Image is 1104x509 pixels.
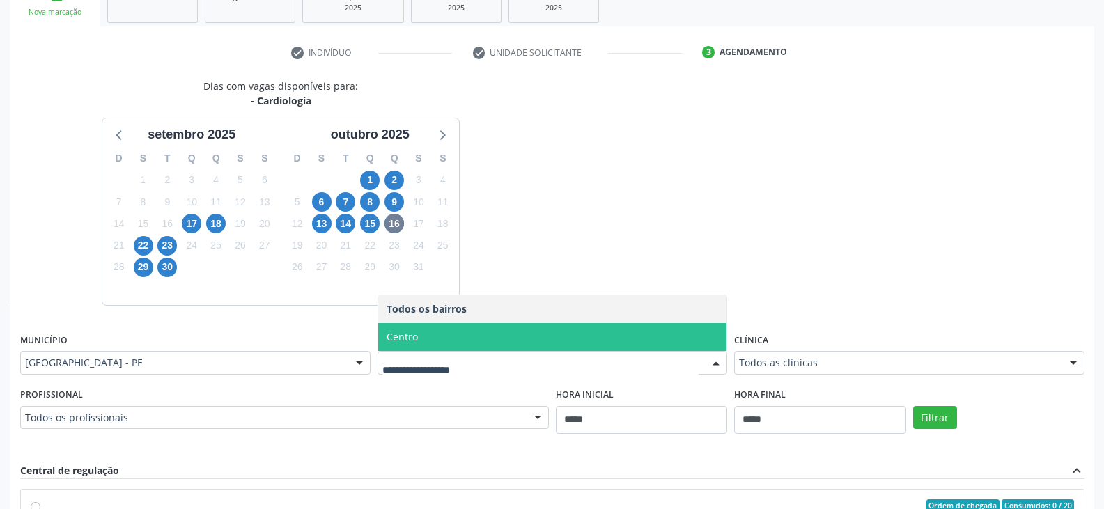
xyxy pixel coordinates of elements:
[312,236,332,256] span: segunda-feira, 20 de outubro de 2025
[182,171,201,190] span: quarta-feira, 3 de setembro de 2025
[206,192,226,212] span: quinta-feira, 11 de setembro de 2025
[384,192,404,212] span: quinta-feira, 9 de outubro de 2025
[206,171,226,190] span: quinta-feira, 4 de setembro de 2025
[334,148,358,169] div: T
[309,148,334,169] div: S
[109,258,129,277] span: domingo, 28 de setembro de 2025
[312,214,332,233] span: segunda-feira, 13 de outubro de 2025
[157,192,177,212] span: terça-feira, 9 de setembro de 2025
[134,236,153,256] span: segunda-feira, 22 de setembro de 2025
[384,258,404,277] span: quinta-feira, 30 de outubro de 2025
[734,384,786,406] label: Hora final
[360,192,380,212] span: quarta-feira, 8 de outubro de 2025
[360,236,380,256] span: quarta-feira, 22 de outubro de 2025
[407,148,431,169] div: S
[409,236,428,256] span: sexta-feira, 24 de outubro de 2025
[134,258,153,277] span: segunda-feira, 29 de setembro de 2025
[134,171,153,190] span: segunda-feira, 1 de setembro de 2025
[382,148,407,169] div: Q
[433,214,453,233] span: sábado, 18 de outubro de 2025
[336,258,355,277] span: terça-feira, 28 de outubro de 2025
[255,192,274,212] span: sábado, 13 de setembro de 2025
[720,46,787,58] div: Agendamento
[182,236,201,256] span: quarta-feira, 24 de setembro de 2025
[109,214,129,233] span: domingo, 14 de setembro de 2025
[433,171,453,190] span: sábado, 4 de outubro de 2025
[360,171,380,190] span: quarta-feira, 1 de outubro de 2025
[288,258,307,277] span: domingo, 26 de outubro de 2025
[336,236,355,256] span: terça-feira, 21 de outubro de 2025
[203,79,358,108] div: Dias com vagas disponíveis para:
[107,148,131,169] div: D
[387,302,467,315] span: Todos os bairros
[25,411,520,425] span: Todos os profissionais
[231,214,250,233] span: sexta-feira, 19 de setembro de 2025
[204,148,228,169] div: Q
[231,171,250,190] span: sexta-feira, 5 de setembro de 2025
[203,93,358,108] div: - Cardiologia
[913,406,957,430] button: Filtrar
[109,236,129,256] span: domingo, 21 de setembro de 2025
[739,356,1056,370] span: Todos as clínicas
[231,236,250,256] span: sexta-feira, 26 de setembro de 2025
[182,192,201,212] span: quarta-feira, 10 de setembro de 2025
[384,171,404,190] span: quinta-feira, 2 de outubro de 2025
[409,171,428,190] span: sexta-feira, 3 de outubro de 2025
[336,192,355,212] span: terça-feira, 7 de outubro de 2025
[157,236,177,256] span: terça-feira, 23 de setembro de 2025
[182,214,201,233] span: quarta-feira, 17 de setembro de 2025
[288,214,307,233] span: domingo, 12 de outubro de 2025
[325,125,415,144] div: outubro 2025
[360,214,380,233] span: quarta-feira, 15 de outubro de 2025
[252,148,277,169] div: S
[556,384,614,406] label: Hora inicial
[20,463,119,478] div: Central de regulação
[430,148,455,169] div: S
[109,192,129,212] span: domingo, 7 de setembro de 2025
[285,148,309,169] div: D
[421,3,491,13] div: 2025
[157,258,177,277] span: terça-feira, 30 de setembro de 2025
[155,148,180,169] div: T
[358,148,382,169] div: Q
[384,236,404,256] span: quinta-feira, 23 de outubro de 2025
[134,192,153,212] span: segunda-feira, 8 de setembro de 2025
[387,330,418,343] span: Centro
[157,214,177,233] span: terça-feira, 16 de setembro de 2025
[255,236,274,256] span: sábado, 27 de setembro de 2025
[734,330,768,352] label: Clínica
[336,214,355,233] span: terça-feira, 14 de outubro de 2025
[288,236,307,256] span: domingo, 19 de outubro de 2025
[231,192,250,212] span: sexta-feira, 12 de setembro de 2025
[180,148,204,169] div: Q
[25,356,342,370] span: [GEOGRAPHIC_DATA] - PE
[433,192,453,212] span: sábado, 11 de outubro de 2025
[409,258,428,277] span: sexta-feira, 31 de outubro de 2025
[384,214,404,233] span: quinta-feira, 16 de outubro de 2025
[409,214,428,233] span: sexta-feira, 17 de outubro de 2025
[312,192,332,212] span: segunda-feira, 6 de outubro de 2025
[134,214,153,233] span: segunda-feira, 15 de setembro de 2025
[313,3,394,13] div: 2025
[206,236,226,256] span: quinta-feira, 25 de setembro de 2025
[142,125,241,144] div: setembro 2025
[702,46,715,58] div: 3
[409,192,428,212] span: sexta-feira, 10 de outubro de 2025
[206,214,226,233] span: quinta-feira, 18 de setembro de 2025
[255,214,274,233] span: sábado, 20 de setembro de 2025
[228,148,253,169] div: S
[255,171,274,190] span: sábado, 6 de setembro de 2025
[20,7,91,17] div: Nova marcação
[20,384,83,406] label: Profissional
[312,258,332,277] span: segunda-feira, 27 de outubro de 2025
[1069,463,1084,478] i: expand_less
[519,3,589,13] div: 2025
[20,306,1084,320] div: Vagas para o dia
[288,192,307,212] span: domingo, 5 de outubro de 2025
[433,236,453,256] span: sábado, 25 de outubro de 2025
[20,330,68,352] label: Município
[157,171,177,190] span: terça-feira, 2 de setembro de 2025
[360,258,380,277] span: quarta-feira, 29 de outubro de 2025
[131,148,155,169] div: S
